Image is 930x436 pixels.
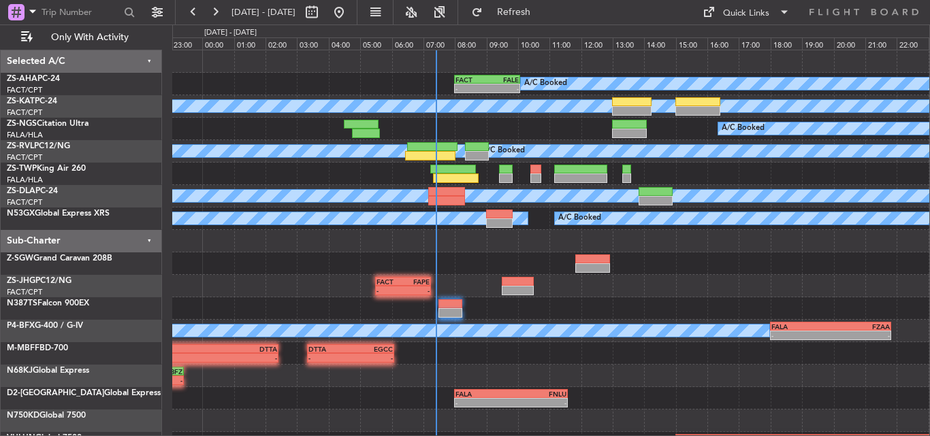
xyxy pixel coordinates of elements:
[7,254,112,263] a: Z-SGWGrand Caravan 208B
[771,37,802,50] div: 18:00
[487,84,519,93] div: -
[897,37,928,50] div: 22:00
[455,84,487,93] div: -
[739,37,770,50] div: 17:00
[865,37,897,50] div: 21:00
[7,187,35,195] span: ZS-DLA
[455,399,511,407] div: -
[7,412,86,420] a: N750KDGlobal 7500
[644,37,675,50] div: 14:00
[231,6,295,18] span: [DATE] - [DATE]
[392,37,423,50] div: 06:00
[7,277,35,285] span: ZS-JHG
[7,97,57,105] a: ZS-KATPC-24
[202,37,234,50] div: 00:00
[455,76,487,84] div: FACT
[7,287,42,297] a: FACT/CPT
[7,367,33,375] span: N68KJ
[482,141,525,161] div: A/C Booked
[7,322,35,330] span: P4-BFX
[518,37,549,50] div: 10:00
[234,37,266,50] div: 01:00
[42,2,120,22] input: Trip Number
[7,209,110,218] a: N53GXGlobal Express XRS
[7,412,39,420] span: N750KD
[7,277,71,285] a: ZS-JHGPC12/NG
[485,7,543,17] span: Refresh
[35,33,144,42] span: Only With Activity
[455,390,511,398] div: FALA
[7,152,42,163] a: FACT/CPT
[7,344,39,352] span: M-MBFF
[7,107,42,118] a: FACT/CPT
[7,299,37,307] span: N387TS
[329,37,360,50] div: 04:00
[722,118,765,139] div: A/C Booked
[831,322,890,331] div: FZAA
[696,1,797,23] button: Quick Links
[558,208,601,229] div: A/C Booked
[465,1,547,23] button: Refresh
[7,344,68,352] a: M-MBFFBD-700
[511,399,566,407] div: -
[403,278,430,286] div: FAPE
[7,85,42,95] a: FACT/CPT
[487,76,519,84] div: FALE
[7,389,161,397] a: D2-[GEOGRAPHIC_DATA]Global Express
[7,75,60,83] a: ZS-AHAPC-24
[146,354,277,362] div: -
[171,37,202,50] div: 23:00
[308,345,351,353] div: DTTA
[297,37,328,50] div: 03:00
[831,331,890,339] div: -
[834,37,865,50] div: 20:00
[7,97,35,105] span: ZS-KAT
[613,37,644,50] div: 13:00
[7,165,86,173] a: ZS-TWPKing Air 260
[771,331,831,339] div: -
[351,345,393,353] div: EGCC
[146,345,277,353] div: DTTA
[204,27,257,39] div: [DATE] - [DATE]
[308,354,351,362] div: -
[524,73,567,94] div: A/C Booked
[549,37,581,50] div: 11:00
[771,322,831,331] div: FALA
[7,254,33,263] span: Z-SGW
[7,389,104,397] span: D2-[GEOGRAPHIC_DATA]
[376,278,403,286] div: FACT
[7,165,37,173] span: ZS-TWP
[351,354,393,362] div: -
[723,7,769,20] div: Quick Links
[15,27,148,48] button: Only With Activity
[376,286,403,295] div: -
[7,120,89,128] a: ZS-NGSCitation Ultra
[802,37,833,50] div: 19:00
[7,130,43,140] a: FALA/HLA
[7,142,34,150] span: ZS-RVL
[581,37,613,50] div: 12:00
[511,390,566,398] div: FNLU
[7,75,37,83] span: ZS-AHA
[707,37,739,50] div: 16:00
[266,37,297,50] div: 02:00
[7,367,89,375] a: N68KJGlobal Express
[7,187,58,195] a: ZS-DLAPC-24
[423,37,455,50] div: 07:00
[455,37,486,50] div: 08:00
[487,37,518,50] div: 09:00
[7,175,43,185] a: FALA/HLA
[7,322,83,330] a: P4-BFXG-400 / G-IV
[7,299,89,307] a: N387TSFalcon 900EX
[7,209,35,218] span: N53GX
[7,197,42,207] a: FACT/CPT
[7,120,37,128] span: ZS-NGS
[403,286,430,295] div: -
[7,142,70,150] a: ZS-RVLPC12/NG
[360,37,391,50] div: 05:00
[676,37,707,50] div: 15:00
